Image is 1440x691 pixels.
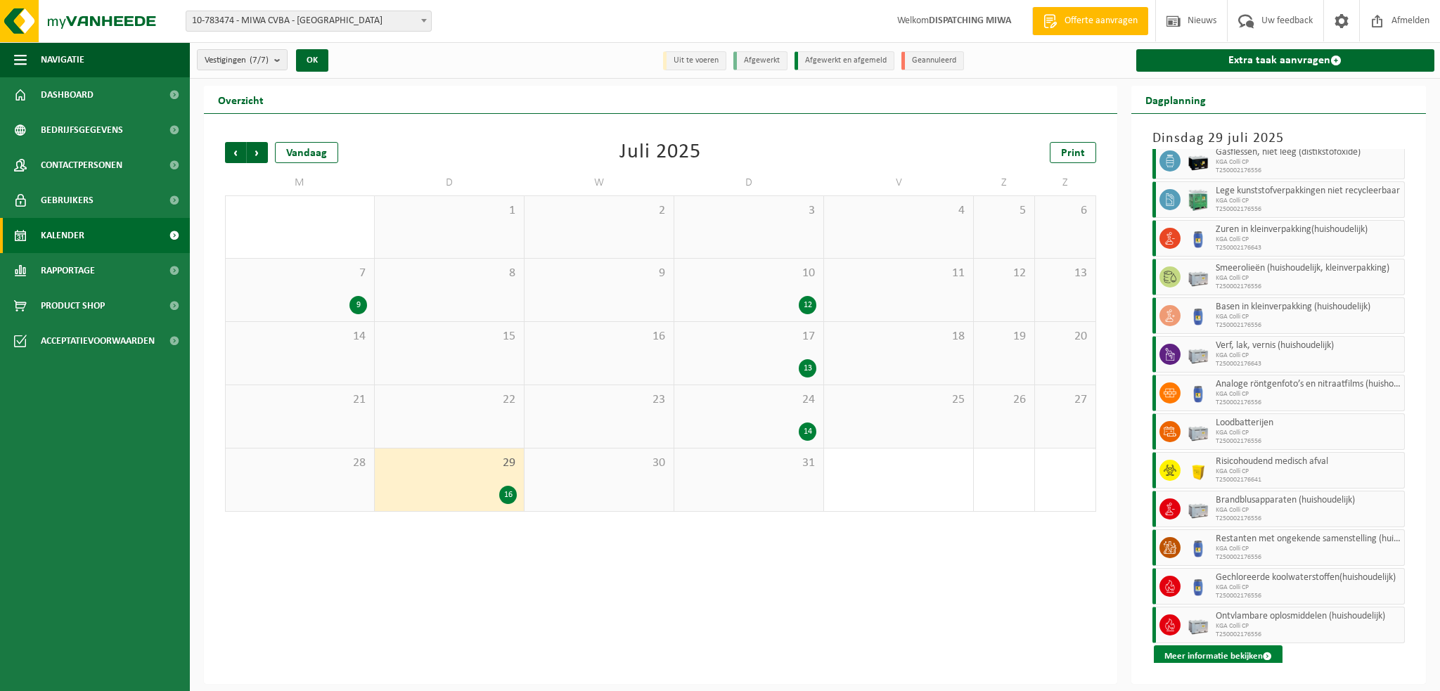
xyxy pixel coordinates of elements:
[1188,576,1209,597] img: PB-OT-0120-HPE-00-02
[831,392,966,408] span: 25
[1188,382,1209,403] img: PB-OT-0120-HPE-00-02
[824,170,974,195] td: V
[382,266,517,281] span: 8
[1216,429,1401,437] span: KGA Colli CP
[733,51,787,70] li: Afgewerkt
[1216,235,1401,244] span: KGA Colli CP
[619,142,701,163] div: Juli 2025
[1216,224,1401,235] span: Zuren in kleinverpakking(huishoudelijk)
[1188,266,1209,288] img: PB-LB-0680-HPE-GY-11
[1216,476,1401,484] span: T250002176641
[1216,340,1401,351] span: Verf, lak, vernis (huishoudelijk)
[974,170,1035,195] td: Z
[1152,128,1406,149] h3: Dinsdag 29 juli 2025
[1216,622,1401,631] span: KGA Colli CP
[225,170,375,195] td: M
[1136,49,1435,72] a: Extra taak aanvragen
[197,49,288,70] button: Vestigingen(7/7)
[41,253,95,288] span: Rapportage
[1216,186,1401,197] span: Lege kunststofverpakkingen niet recycleerbaar
[1154,645,1282,668] button: Meer informatie bekijken
[1188,460,1209,481] img: LP-SB-00050-HPE-22
[929,15,1011,26] strong: DISPATCHING MIWA
[799,422,816,441] div: 14
[831,266,966,281] span: 11
[41,148,122,183] span: Contactpersonen
[532,266,667,281] span: 9
[225,142,246,163] span: Vorige
[233,456,367,471] span: 28
[981,392,1027,408] span: 26
[1216,351,1401,360] span: KGA Colli CP
[1216,167,1401,175] span: T250002176556
[233,266,367,281] span: 7
[250,56,269,65] count: (7/7)
[681,392,816,408] span: 24
[532,392,667,408] span: 23
[1061,148,1085,159] span: Print
[186,11,432,32] span: 10-783474 - MIWA CVBA - SINT-NIKLAAS
[1216,360,1401,368] span: T250002176643
[831,329,966,344] span: 18
[1188,498,1209,519] img: PB-LB-0680-HPE-GY-11
[1216,399,1401,407] span: T250002176556
[1216,147,1401,158] span: Gasflessen, niet leeg (distikstofoxide)
[1188,228,1209,249] img: PB-OT-0120-HPE-00-02
[41,288,105,323] span: Product Shop
[1216,553,1401,562] span: T250002176556
[1216,321,1401,330] span: T250002176556
[1042,266,1088,281] span: 13
[41,323,155,359] span: Acceptatievoorwaarden
[981,203,1027,219] span: 5
[375,170,525,195] td: D
[1216,583,1401,592] span: KGA Colli CP
[1042,203,1088,219] span: 6
[204,86,278,113] h2: Overzicht
[525,170,674,195] td: W
[532,329,667,344] span: 16
[1216,263,1401,274] span: Smeerolieën (huishoudelijk, kleinverpakking)
[41,77,94,112] span: Dashboard
[382,329,517,344] span: 15
[1216,534,1401,545] span: Restanten met ongekende samenstelling (huishoudelijk)
[981,329,1027,344] span: 19
[1216,205,1401,214] span: T250002176556
[1216,379,1401,390] span: Analoge röntgenfoto’s en nitraatfilms (huishoudelijk)
[499,486,517,504] div: 16
[233,392,367,408] span: 21
[901,51,964,70] li: Geannuleerd
[41,42,84,77] span: Navigatie
[1188,344,1209,365] img: PB-LB-0680-HPE-GY-11
[1032,7,1148,35] a: Offerte aanvragen
[382,203,517,219] span: 1
[1216,244,1401,252] span: T250002176643
[1188,305,1209,326] img: PB-OT-0120-HPE-00-02
[275,142,338,163] div: Vandaag
[1216,631,1401,639] span: T250002176556
[1188,537,1209,558] img: PB-OT-0120-HPE-00-02
[1216,418,1401,429] span: Loodbatterijen
[799,359,816,377] div: 13
[663,51,726,70] li: Uit te voeren
[382,456,517,471] span: 29
[1216,437,1401,446] span: T250002176556
[382,392,517,408] span: 22
[233,329,367,344] span: 14
[296,49,328,72] button: OK
[1216,283,1401,291] span: T250002176556
[532,456,667,471] span: 30
[1216,467,1401,476] span: KGA Colli CP
[1216,592,1401,600] span: T250002176556
[1050,142,1096,163] a: Print
[1216,197,1401,205] span: KGA Colli CP
[532,203,667,219] span: 2
[674,170,824,195] td: D
[1216,495,1401,506] span: Brandblusapparaten (huishoudelijk)
[1188,614,1209,635] img: PB-LB-0680-HPE-GY-11
[186,11,431,31] span: 10-783474 - MIWA CVBA - SINT-NIKLAAS
[1216,515,1401,523] span: T250002176556
[1131,86,1220,113] h2: Dagplanning
[41,183,94,218] span: Gebruikers
[1042,392,1088,408] span: 27
[1188,150,1209,172] img: PB-LB-0680-HPE-BK-11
